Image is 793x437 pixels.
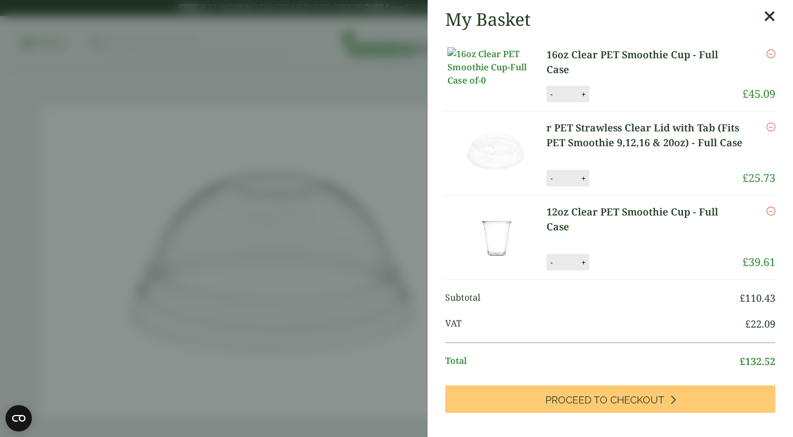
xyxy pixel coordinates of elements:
[767,204,775,218] a: Remove this item
[546,204,742,234] a: 12oz Clear PET Smoothie Cup - Full Case
[740,291,775,305] bdi: 110.43
[742,255,748,269] span: £
[6,405,32,432] button: Open CMP widget
[445,291,740,306] span: Subtotal
[578,174,589,183] button: +
[546,120,742,150] a: r PET Strawless Clear Lid with Tab (Fits PET Smoothie 9,12,16 & 20oz) - Full Case
[767,120,775,134] a: Remove this item
[578,258,589,267] button: +
[745,317,775,330] bdi: 22.09
[742,170,775,185] bdi: 25.73
[740,291,745,305] span: £
[740,355,775,368] bdi: 132.52
[547,90,556,99] button: -
[742,255,775,269] bdi: 39.61
[546,47,742,77] a: 16oz Clear PET Smoothie Cup - Full Case
[445,9,531,30] h2: My Basket
[578,90,589,99] button: +
[447,47,546,87] img: 16oz Clear PET Smoothie Cup-Full Case of-0
[445,354,740,369] span: Total
[742,86,748,101] span: £
[742,170,748,185] span: £
[545,394,664,406] span: Proceed to Checkout
[547,174,556,183] button: -
[742,86,775,101] bdi: 45.09
[740,355,745,368] span: £
[745,317,751,330] span: £
[445,317,745,331] span: VAT
[445,385,775,413] a: Proceed to Checkout
[547,258,556,267] button: -
[767,47,775,60] a: Remove this item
